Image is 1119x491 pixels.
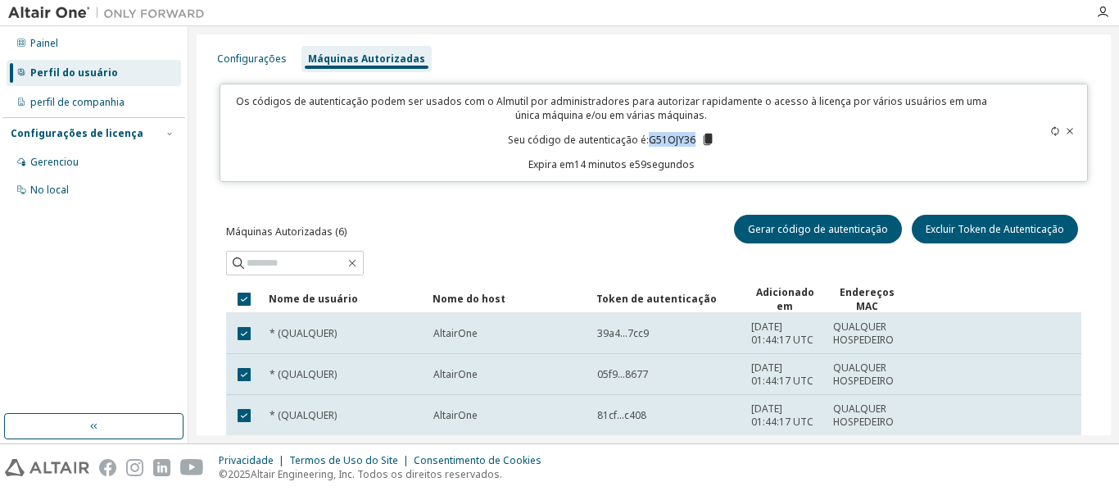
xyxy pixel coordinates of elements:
font: 59 [635,157,646,171]
img: Altair Um [8,5,213,21]
font: * (QUALQUER) [270,326,337,340]
font: segundos [646,157,695,171]
img: instagram.svg [126,459,143,476]
font: Consentimento de Cookies [414,453,541,467]
font: Excluir Token de Autenticação [926,222,1064,236]
font: Máquinas Autorizadas [308,52,425,66]
font: Privacidade [219,453,274,467]
font: Painel [30,36,58,50]
img: altair_logo.svg [5,459,89,476]
font: * (QUALQUER) [270,367,337,381]
font: Token de autenticação [596,292,717,306]
img: youtube.svg [180,459,204,476]
font: No local [30,183,69,197]
font: 14 minutos e [574,157,635,171]
font: Altair Engineering, Inc. Todos os direitos reservados. [251,467,502,481]
font: Expira em [528,157,574,171]
img: facebook.svg [99,459,116,476]
font: Máquinas Autorizadas (6) [226,225,347,239]
font: 2025 [228,467,251,481]
font: * (QUALQUER) [270,408,337,422]
font: G51OJY36 [649,133,695,147]
font: [DATE] 01:44:17 UTC [751,320,813,347]
font: QUALQUER HOSPEDEIRO [833,320,894,347]
font: Perfil do usuário [30,66,118,80]
font: Configurações [217,52,287,66]
font: Adicionado em [756,285,814,313]
font: Configurações de licença [11,126,143,140]
font: AltairOne [433,326,478,340]
font: Nome do host [433,292,505,306]
font: Gerar código de autenticação [748,222,888,236]
font: AltairOne [433,408,478,422]
font: 05f9...8677 [597,367,648,381]
font: QUALQUER HOSPEDEIRO [833,402,894,429]
font: Gerenciou [30,155,79,169]
font: © [219,467,228,481]
font: [DATE] 01:44:17 UTC [751,361,813,388]
font: Termos de Uso do Site [289,453,398,467]
font: perfil de companhia [30,95,125,109]
font: AltairOne [433,367,478,381]
button: Excluir Token de Autenticação [912,215,1078,243]
font: Seu código de autenticação é: [508,133,649,147]
font: [DATE] 01:44:17 UTC [751,402,813,429]
font: Endereços MAC [840,285,895,313]
font: Os códigos de autenticação podem ser usados ​​com o Almutil por administradores para autorizar ra... [236,94,987,122]
button: Gerar código de autenticação [734,215,902,243]
font: 81cf...c408 [597,408,646,422]
font: 39a4...7cc9 [597,326,649,340]
font: Nome de usuário [269,292,358,306]
img: linkedin.svg [153,459,170,476]
font: QUALQUER HOSPEDEIRO [833,361,894,388]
